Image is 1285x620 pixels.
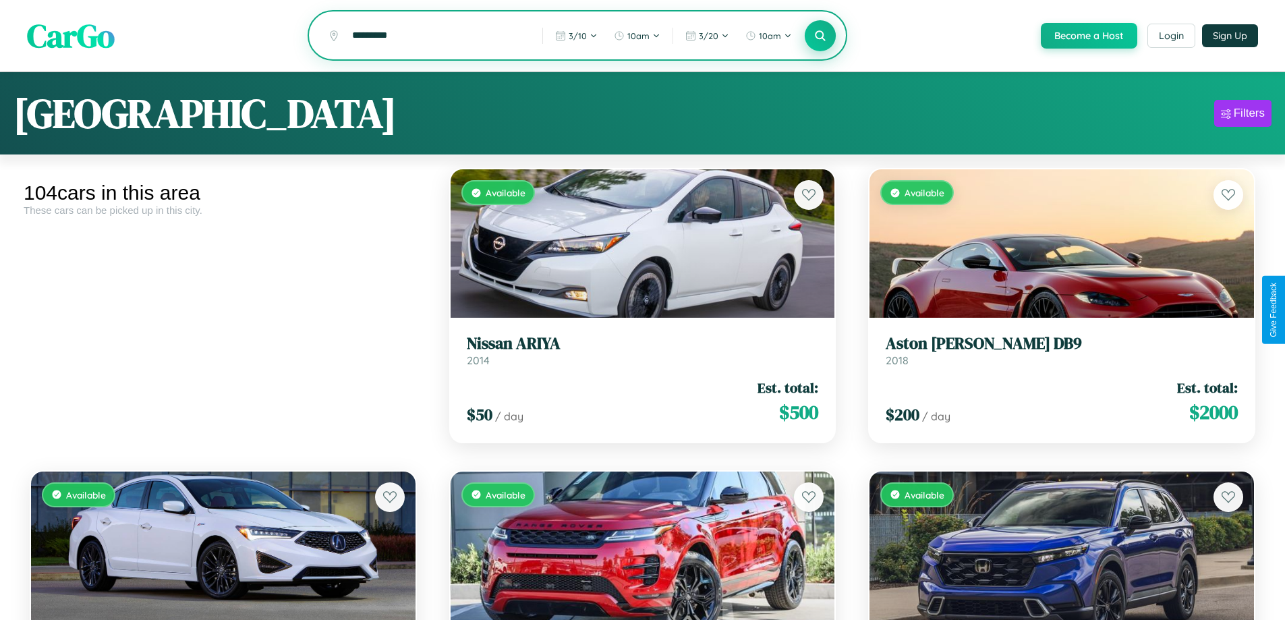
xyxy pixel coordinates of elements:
h3: Nissan ARIYA [467,334,819,354]
h1: [GEOGRAPHIC_DATA] [13,86,397,141]
span: Available [486,489,525,501]
button: Filters [1214,100,1272,127]
span: Est. total: [1177,378,1238,397]
span: / day [495,410,523,423]
span: Est. total: [758,378,818,397]
div: 104 cars in this area [24,181,423,204]
span: 2018 [886,354,909,367]
span: $ 200 [886,403,919,426]
button: Sign Up [1202,24,1258,47]
span: 3 / 10 [569,30,587,41]
button: 3/10 [548,25,604,47]
span: 2014 [467,354,490,367]
span: 10am [627,30,650,41]
div: Filters [1234,107,1265,120]
a: Nissan ARIYA2014 [467,334,819,367]
div: Give Feedback [1269,283,1278,337]
span: $ 50 [467,403,492,426]
span: Available [66,489,106,501]
button: 10am [607,25,667,47]
span: $ 500 [779,399,818,426]
button: Become a Host [1041,23,1137,49]
button: 3/20 [679,25,736,47]
span: Available [486,187,525,198]
span: Available [905,187,944,198]
span: CarGo [27,13,115,58]
span: 10am [759,30,781,41]
span: $ 2000 [1189,399,1238,426]
button: 10am [739,25,799,47]
span: 3 / 20 [699,30,718,41]
span: / day [922,410,950,423]
span: Available [905,489,944,501]
div: These cars can be picked up in this city. [24,204,423,216]
a: Aston [PERSON_NAME] DB92018 [886,334,1238,367]
button: Login [1147,24,1195,48]
h3: Aston [PERSON_NAME] DB9 [886,334,1238,354]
